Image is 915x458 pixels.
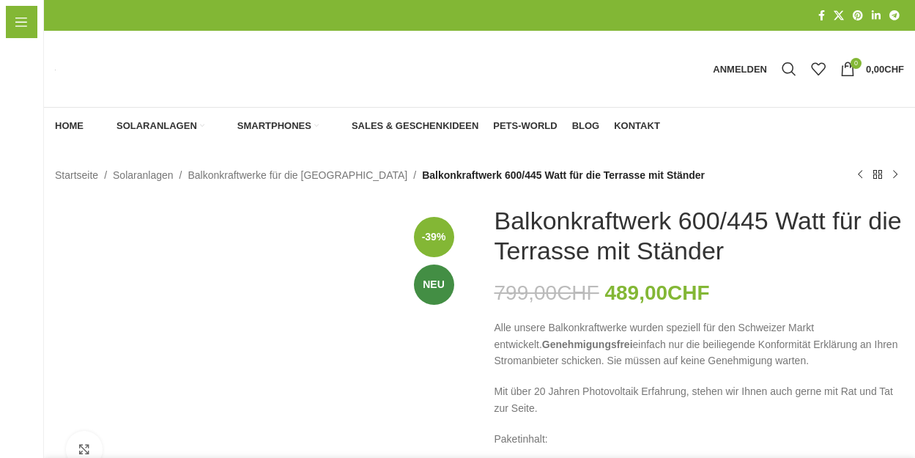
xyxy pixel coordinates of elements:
a: Anmelden [705,54,774,84]
a: Suche [774,54,804,84]
img: Solaranlagen [15,86,29,101]
span: Smartphones [37,114,102,140]
span: Solaranlagen [37,81,101,107]
span: Blog [572,120,600,132]
span: CHF [557,281,599,304]
a: Vorheriges Produkt [851,166,869,184]
a: Nächstes Produkt [886,166,904,184]
a: X Social Link [829,6,848,26]
a: Smartphones [219,111,319,141]
p: Alle unsere Balkonkraftwerke wurden speziell für den Schweizer Markt entwickelt. einfach nur die ... [494,320,905,369]
bdi: 489,00 [604,281,709,304]
span: Kontakt [614,120,660,132]
img: Sales & Geschenkideen [333,119,347,133]
p: Paketinhalt: [494,431,905,447]
span: Pets-World [15,180,69,206]
a: Pinterest Social Link [848,6,867,26]
span: Sales & Geschenkideen [352,120,478,132]
a: Sales & Geschenkideen [333,111,478,141]
a: Kontakt [614,111,660,141]
bdi: 0,00 [866,64,904,75]
span: -39% [414,217,454,257]
span: Pets-World [493,120,557,132]
div: Meine Wunschliste [804,54,833,84]
nav: Breadcrumb [55,167,705,183]
span: Balkonkraftwerk 600/445 Watt für die Terrasse mit Ständer [422,167,705,183]
span: Neu [414,265,454,305]
a: Facebook Social Link [814,6,829,26]
span: Menü [35,14,62,30]
span: Smartphones [237,120,311,132]
span: Blog [15,213,37,239]
a: LinkedIn Social Link [867,6,885,26]
a: Pets-World [493,111,557,141]
img: Smartphones [219,119,232,133]
img: Smartphones [15,119,29,134]
h1: Balkonkraftwerk 600/445 Watt für die Terrasse mit Ständer [494,206,905,266]
p: Mit über 20 Jahren Photovoltaik Erfahrung, stehen wir Ihnen auch gerne mit Rat und Tat zur Seite. [494,383,905,416]
img: Sales & Geschenkideen [15,152,29,167]
div: Hauptnavigation [48,111,667,141]
a: Blog [572,111,600,141]
a: Telegram Social Link [885,6,904,26]
span: Anmelden [713,64,767,74]
a: Solaranlagen [98,111,204,141]
a: 0 0,00CHF [833,54,911,84]
span: CHF [884,64,904,75]
strong: Genehmigungsfrei [542,339,633,350]
span: Kontakt [15,245,53,272]
span: 0 [851,58,862,69]
bdi: 799,00 [494,281,599,304]
span: Home [15,48,43,74]
a: Balkonkraftwerke für die [GEOGRAPHIC_DATA] [188,167,407,183]
span: Sales & Geschenkideen [37,147,152,173]
span: CHF [667,281,710,304]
